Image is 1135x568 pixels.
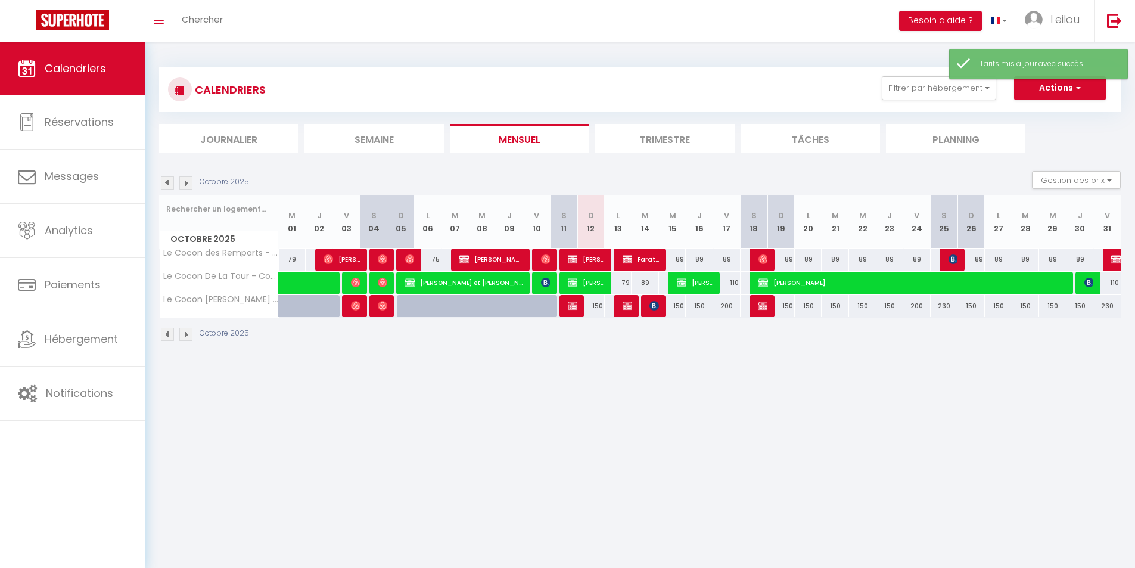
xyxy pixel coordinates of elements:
[767,195,795,249] th: 19
[288,210,296,221] abbr: M
[686,249,713,271] div: 89
[568,294,577,317] span: [PERSON_NAME] et -
[1049,210,1056,221] abbr: M
[979,58,1115,70] div: Tarifs mis à jour avec succès
[713,295,741,317] div: 200
[414,195,441,249] th: 06
[568,248,604,271] span: [PERSON_NAME] et [PERSON_NAME] -
[45,331,118,346] span: Hébergement
[159,124,298,153] li: Journalier
[387,195,415,249] th: 05
[795,295,822,317] div: 150
[822,249,849,271] div: 89
[931,195,958,249] th: 25
[45,169,99,184] span: Messages
[822,295,849,317] div: 150
[968,210,974,221] abbr: D
[758,248,767,271] span: [PERSON_NAME]
[452,210,459,221] abbr: M
[304,124,444,153] li: Semaine
[450,124,589,153] li: Mensuel
[1050,12,1080,27] span: Leilou
[985,295,1012,317] div: 150
[344,210,349,221] abbr: V
[166,198,272,220] input: Rechercher un logement...
[941,210,947,221] abbr: S
[914,210,919,221] abbr: V
[849,295,876,317] div: 150
[398,210,404,221] abbr: D
[1012,195,1040,249] th: 28
[426,210,430,221] abbr: L
[45,114,114,129] span: Réservations
[46,386,113,401] span: Notifications
[1025,11,1043,29] img: ...
[616,210,620,221] abbr: L
[1014,76,1106,100] button: Actions
[887,210,892,221] abbr: J
[577,295,605,317] div: 150
[192,76,266,103] h3: CALENDRIERS
[876,295,904,317] div: 150
[985,249,1012,271] div: 89
[568,271,604,294] span: [PERSON_NAME] et Akim -
[1078,210,1083,221] abbr: J
[795,249,822,271] div: 89
[632,195,659,249] th: 14
[1012,295,1040,317] div: 150
[541,271,550,294] span: [PERSON_NAME]
[659,195,686,249] th: 15
[405,248,414,271] span: [PERSON_NAME]
[724,210,729,221] abbr: V
[161,272,281,281] span: Le Cocon De La Tour - Compiegne VIP Haut de Gamme
[758,271,1069,294] span: [PERSON_NAME]
[441,195,469,249] th: 07
[632,272,659,294] div: 89
[957,249,985,271] div: 89
[1039,295,1066,317] div: 150
[405,271,524,294] span: [PERSON_NAME] et [PERSON_NAME]
[595,124,735,153] li: Trimestre
[1084,271,1093,294] span: [PERSON_NAME]
[1093,272,1121,294] div: 110
[741,195,768,249] th: 18
[1039,195,1066,249] th: 29
[876,249,904,271] div: 89
[767,295,795,317] div: 150
[659,249,686,271] div: 89
[1039,249,1066,271] div: 89
[1066,295,1094,317] div: 150
[713,249,741,271] div: 89
[669,210,676,221] abbr: M
[957,195,985,249] th: 26
[623,248,659,271] span: Farath -
[713,272,741,294] div: 110
[849,195,876,249] th: 22
[317,210,322,221] abbr: J
[686,295,713,317] div: 150
[903,249,931,271] div: 89
[469,195,496,249] th: 08
[161,295,281,304] span: Le Cocon [PERSON_NAME] & Sauna
[45,277,101,292] span: Paiements
[778,210,784,221] abbr: D
[795,195,822,249] th: 20
[200,176,249,188] p: Octobre 2025
[677,271,713,294] span: [PERSON_NAME] -
[351,294,360,317] span: [PERSON_NAME]
[541,248,550,271] span: [PERSON_NAME]
[1093,195,1121,249] th: 31
[324,248,360,271] span: [PERSON_NAME]
[414,249,441,271] div: 75
[886,124,1025,153] li: Planning
[751,210,757,221] abbr: S
[351,271,360,294] span: [PERSON_NAME]
[713,195,741,249] th: 17
[903,195,931,249] th: 24
[523,195,551,249] th: 10
[1012,249,1040,271] div: 89
[507,210,512,221] abbr: J
[161,249,281,257] span: Le Cocon des Remparts - VIP et Romantique.
[949,248,957,271] span: [PERSON_NAME]
[859,210,866,221] abbr: M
